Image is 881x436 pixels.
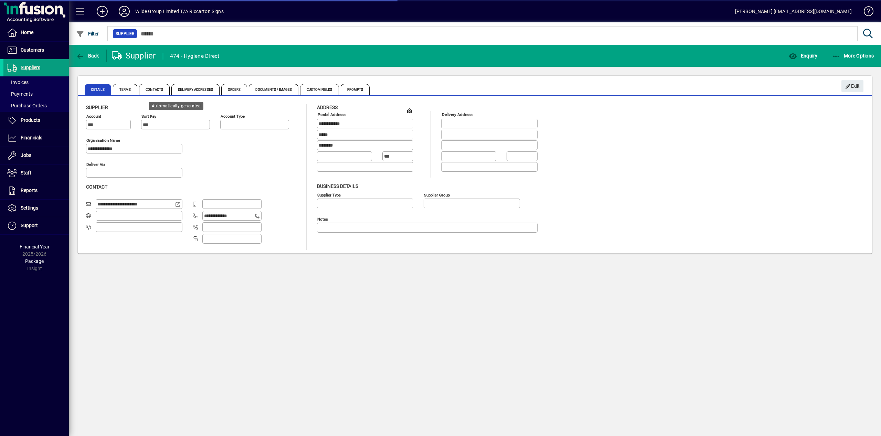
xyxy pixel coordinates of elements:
[7,79,29,85] span: Invoices
[7,103,47,108] span: Purchase Orders
[21,47,44,53] span: Customers
[113,84,138,95] span: Terms
[170,51,220,62] div: 474 - Hygiene Direct
[221,114,245,119] mat-label: Account Type
[845,81,860,92] span: Edit
[3,112,69,129] a: Products
[317,216,328,221] mat-label: Notes
[116,30,134,37] span: Supplier
[3,182,69,199] a: Reports
[3,88,69,100] a: Payments
[832,53,874,59] span: More Options
[85,84,111,95] span: Details
[74,50,101,62] button: Back
[3,164,69,182] a: Staff
[3,129,69,147] a: Financials
[789,53,817,59] span: Enquiry
[141,114,156,119] mat-label: Sort key
[86,138,120,143] mat-label: Organisation name
[7,91,33,97] span: Payments
[3,100,69,111] a: Purchase Orders
[21,65,40,70] span: Suppliers
[424,192,450,197] mat-label: Supplier group
[86,162,105,167] mat-label: Deliver via
[404,105,415,116] a: View on map
[76,53,99,59] span: Back
[841,80,863,92] button: Edit
[86,114,101,119] mat-label: Account
[69,50,107,62] app-page-header-button: Back
[91,5,113,18] button: Add
[21,170,31,176] span: Staff
[21,223,38,228] span: Support
[171,84,220,95] span: Delivery Addresses
[830,50,876,62] button: More Options
[135,6,224,17] div: Wilde Group Limited T/A Riccarton Signs
[20,244,50,249] span: Financial Year
[221,84,247,95] span: Orders
[3,42,69,59] a: Customers
[787,50,819,62] button: Enquiry
[139,84,170,95] span: Contacts
[3,24,69,41] a: Home
[300,84,339,95] span: Custom Fields
[3,200,69,217] a: Settings
[341,84,370,95] span: Prompts
[317,105,338,110] span: Address
[25,258,44,264] span: Package
[735,6,852,17] div: [PERSON_NAME] [EMAIL_ADDRESS][DOMAIN_NAME]
[86,184,107,190] span: Contact
[21,30,33,35] span: Home
[86,105,108,110] span: Supplier
[3,217,69,234] a: Support
[3,147,69,164] a: Jobs
[74,28,101,40] button: Filter
[3,76,69,88] a: Invoices
[21,135,42,140] span: Financials
[21,188,38,193] span: Reports
[113,5,135,18] button: Profile
[317,192,341,197] mat-label: Supplier type
[21,152,31,158] span: Jobs
[21,117,40,123] span: Products
[149,102,203,110] div: Automatically generated
[76,31,99,36] span: Filter
[249,84,298,95] span: Documents / Images
[317,183,358,189] span: Business details
[112,50,156,61] div: Supplier
[859,1,872,24] a: Knowledge Base
[21,205,38,211] span: Settings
